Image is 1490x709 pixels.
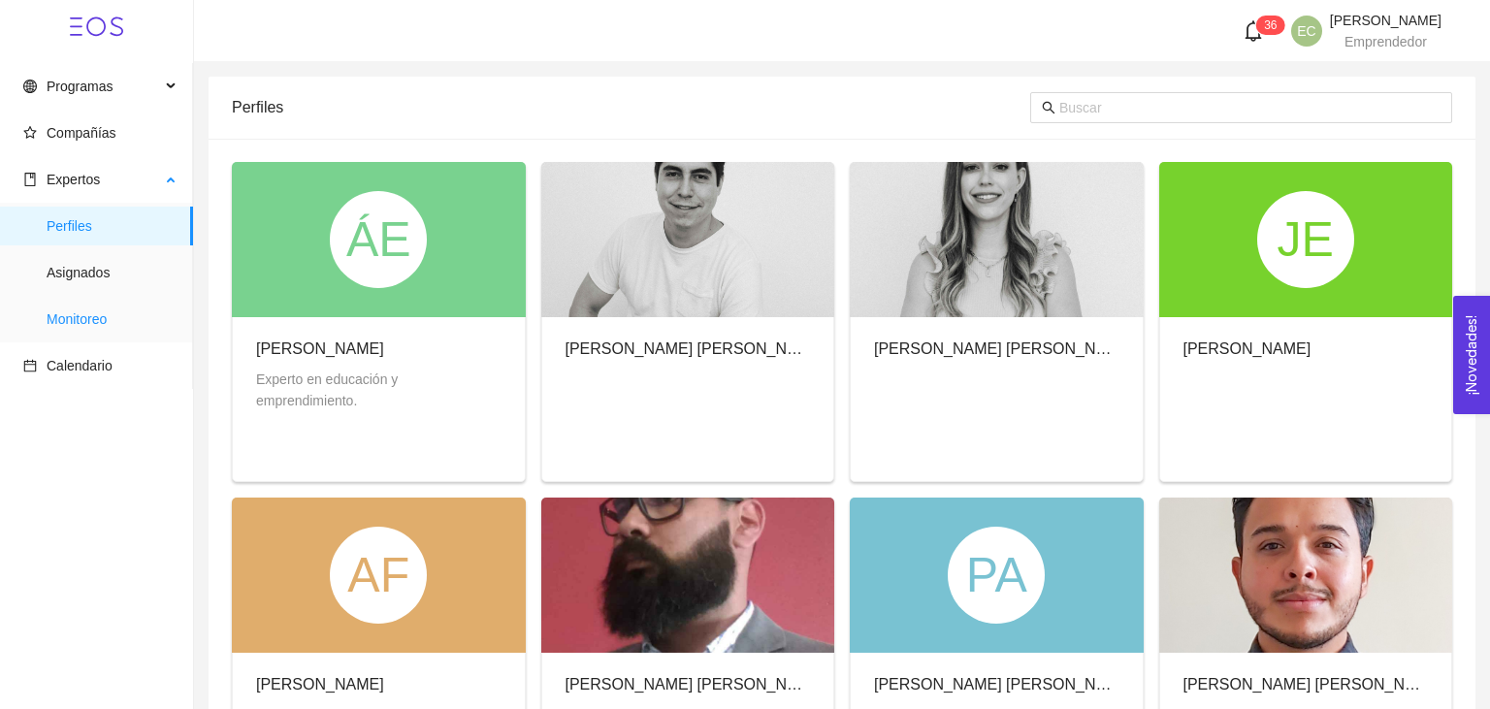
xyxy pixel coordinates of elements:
span: Asignados [47,253,178,292]
div: PA [948,527,1045,624]
div: ÁE [330,191,427,288]
div: Experto en educación y emprendimiento. [256,369,502,411]
div: [PERSON_NAME] [256,672,384,696]
div: [PERSON_NAME] [PERSON_NAME] [566,672,811,696]
div: JE [1257,191,1354,288]
div: [PERSON_NAME] [PERSON_NAME] [874,337,1119,361]
input: Buscar [1059,97,1441,118]
span: Compañías [47,125,116,141]
span: book [23,173,37,186]
div: [PERSON_NAME] [PERSON_NAME] [PERSON_NAME] [1183,672,1429,696]
sup: 36 [1256,16,1284,35]
span: Perfiles [47,207,178,245]
span: 6 [1271,18,1278,32]
span: Monitoreo [47,300,178,338]
span: bell [1243,20,1264,42]
span: [PERSON_NAME] [1330,13,1441,28]
span: Emprendedor [1344,34,1427,49]
span: Programas [47,79,113,94]
span: 3 [1264,18,1271,32]
span: Expertos [47,172,100,187]
span: global [23,80,37,93]
div: [PERSON_NAME] [PERSON_NAME] [874,672,1119,696]
span: calendar [23,359,37,372]
div: [PERSON_NAME] [256,337,502,361]
span: Calendario [47,358,113,373]
span: star [23,126,37,140]
div: Perfiles [232,80,1030,135]
span: search [1042,101,1055,114]
button: Open Feedback Widget [1453,296,1490,414]
div: AF [330,527,427,624]
div: [PERSON_NAME] [PERSON_NAME] [566,337,811,361]
div: [PERSON_NAME] [1183,337,1312,361]
span: EC [1297,16,1315,47]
